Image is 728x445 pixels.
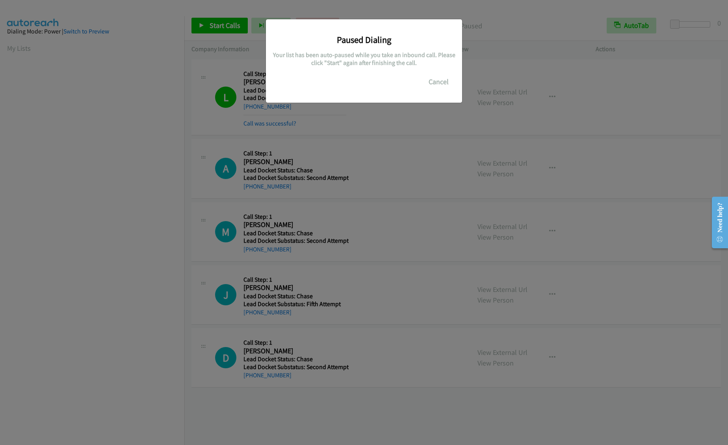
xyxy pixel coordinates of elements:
iframe: Resource Center [705,191,728,254]
button: Cancel [421,74,456,90]
h3: Paused Dialing [272,34,456,45]
h5: Your list has been auto-paused while you take an inbound call. Please click "Start" again after f... [272,51,456,66]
